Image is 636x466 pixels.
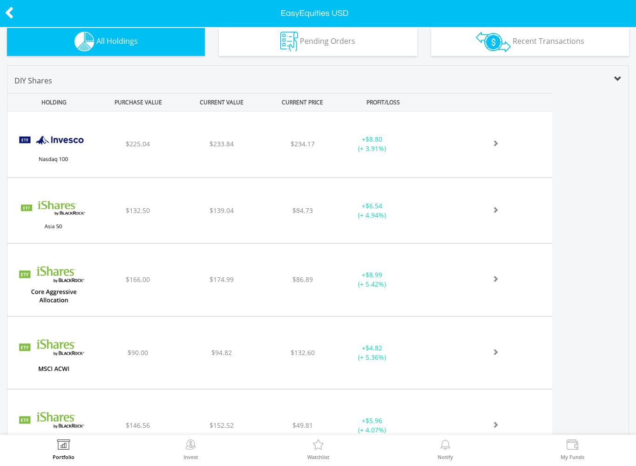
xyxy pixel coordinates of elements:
div: PURCHASE VALUE [97,94,179,111]
div: + (+ 4.07%) [336,416,408,435]
img: EQU.US.QQQM.png [12,123,95,175]
button: Recent Transactions [431,28,629,56]
img: holdings-wht.png [74,32,95,52]
button: All Holdings [7,28,205,56]
div: PROFIT/LOSS [343,94,425,111]
div: + (+ 5.36%) [336,343,408,362]
div: + (+ 4.94%) [336,201,408,220]
img: EQU.US.ACWI.png [12,329,95,386]
img: Watchlist [311,439,325,452]
img: transactions-zar-wht.png [476,32,511,52]
span: $49.81 [292,421,313,430]
label: Notify [438,454,453,459]
button: Pending Orders [219,28,417,56]
span: $86.89 [292,275,313,284]
span: $146.56 [126,421,150,430]
div: + (+ 3.91%) [336,135,408,153]
span: $225.04 [126,139,150,148]
label: Invest [183,454,198,459]
span: $234.17 [291,139,315,148]
span: $233.84 [210,139,234,148]
span: $174.99 [210,275,234,284]
span: $94.82 [211,348,232,357]
img: EQU.US.AIA.png [12,190,95,241]
a: Watchlist [307,439,329,459]
a: Portfolio [53,439,74,459]
img: View Notifications [438,439,453,452]
img: Invest Now [183,439,198,452]
img: EQU.US.EEM.png [12,401,95,459]
label: Portfolio [53,454,74,459]
span: $4.82 [365,343,382,352]
div: + (+ 5.42%) [336,270,408,289]
label: My Funds [561,454,584,459]
a: Invest [183,439,198,459]
span: $152.52 [210,421,234,430]
div: CURRENT VALUE [181,94,263,111]
img: View Funds [565,439,580,452]
span: $90.00 [128,348,148,357]
span: $166.00 [126,275,150,284]
span: $132.50 [126,206,150,215]
div: HOLDING [8,94,95,111]
span: $132.60 [291,348,315,357]
span: Pending Orders [300,36,355,46]
img: View Portfolio [56,439,71,452]
span: DIY Shares [14,75,52,86]
label: Watchlist [307,454,329,459]
a: Notify [438,439,453,459]
span: All Holdings [96,36,138,46]
img: pending_instructions-wht.png [280,32,298,52]
span: $84.73 [292,206,313,215]
a: My Funds [561,439,584,459]
span: $139.04 [210,206,234,215]
span: $6.54 [365,201,382,210]
span: $8.99 [365,270,382,279]
span: $5.96 [365,416,382,425]
div: CURRENT PRICE [264,94,341,111]
img: EQU.US.AOA.png [12,255,95,313]
span: $8.80 [365,135,382,144]
span: Recent Transactions [513,36,584,46]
